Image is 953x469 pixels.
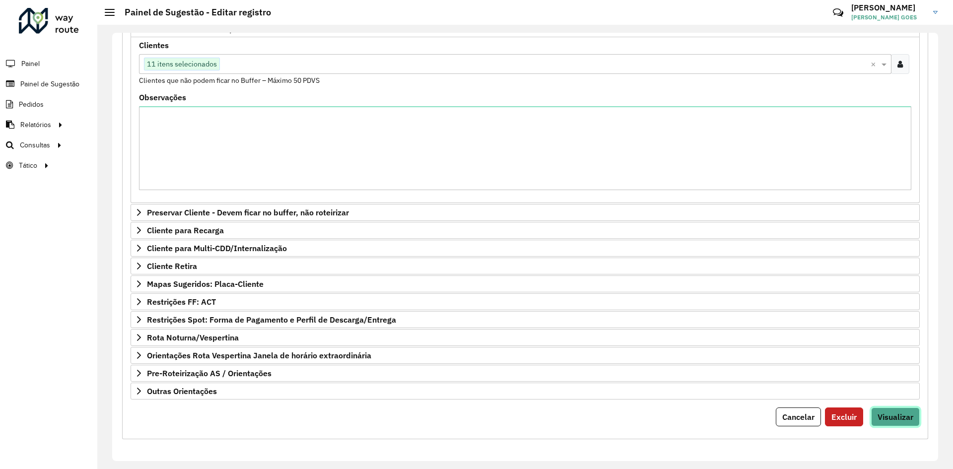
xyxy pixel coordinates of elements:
span: Rota Noturna/Vespertina [147,334,239,341]
span: Painel de Sugestão [20,79,79,89]
div: Priorizar Cliente - Não podem ficar no buffer [131,37,920,203]
span: Clear all [871,58,879,70]
label: Clientes [139,39,169,51]
a: Contato Rápido [827,2,849,23]
span: Relatórios [20,120,51,130]
a: Cliente para Multi-CDD/Internalização [131,240,920,257]
span: Tático [19,160,37,171]
a: Restrições Spot: Forma de Pagamento e Perfil de Descarga/Entrega [131,311,920,328]
a: Rota Noturna/Vespertina [131,329,920,346]
span: Restrições Spot: Forma de Pagamento e Perfil de Descarga/Entrega [147,316,396,324]
span: Priorizar Cliente - Não podem ficar no buffer [147,25,309,33]
span: Pre-Roteirização AS / Orientações [147,369,272,377]
span: Preservar Cliente - Devem ficar no buffer, não roteirizar [147,208,349,216]
span: Cliente para Multi-CDD/Internalização [147,244,287,252]
span: 11 itens selecionados [144,58,219,70]
span: Painel [21,59,40,69]
span: Excluir [831,412,857,422]
span: Visualizar [878,412,913,422]
span: Restrições FF: ACT [147,298,216,306]
a: Cliente Retira [131,258,920,274]
label: Observações [139,91,186,103]
h3: [PERSON_NAME] [851,3,926,12]
button: Cancelar [776,407,821,426]
span: Pedidos [19,99,44,110]
a: Orientações Rota Vespertina Janela de horário extraordinária [131,347,920,364]
span: Cancelar [782,412,815,422]
a: Preservar Cliente - Devem ficar no buffer, não roteirizar [131,204,920,221]
small: Clientes que não podem ficar no Buffer – Máximo 50 PDVS [139,76,320,85]
span: Consultas [20,140,50,150]
span: Orientações Rota Vespertina Janela de horário extraordinária [147,351,371,359]
a: Cliente para Recarga [131,222,920,239]
span: Cliente para Recarga [147,226,224,234]
a: Restrições FF: ACT [131,293,920,310]
button: Excluir [825,407,863,426]
h2: Painel de Sugestão - Editar registro [115,7,271,18]
span: Mapas Sugeridos: Placa-Cliente [147,280,264,288]
button: Visualizar [871,407,920,426]
a: Mapas Sugeridos: Placa-Cliente [131,275,920,292]
a: Outras Orientações [131,383,920,400]
span: Cliente Retira [147,262,197,270]
a: Pre-Roteirização AS / Orientações [131,365,920,382]
span: Outras Orientações [147,387,217,395]
span: [PERSON_NAME] GOES [851,13,926,22]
